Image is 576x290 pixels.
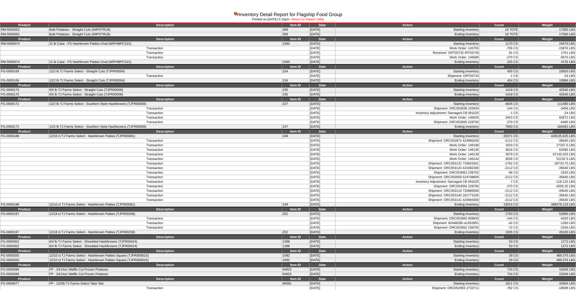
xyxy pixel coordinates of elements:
[0,32,49,37] td: RM-5000052
[479,129,519,134] td: Count
[335,230,479,235] td: Ending Inventory
[309,207,335,212] td: Date
[49,244,282,249] td: 6/4 lb TJ Farms Select - Shredded Hashbrowns (TJFR00424)
[309,46,335,51] td: [DATE]
[0,106,309,111] td: Transaction
[282,64,309,69] td: Item ID
[0,69,49,74] td: FG-0000169
[309,23,335,28] td: Date
[479,64,519,69] td: Count
[335,97,479,102] td: Action
[335,120,479,125] td: Shipment: ORC053056 228700
[49,102,282,106] td: 12/2 lb TJ Farms Select - Southern Style Hashbrowns (TJFR00008)
[282,42,309,46] td: 1560
[282,28,309,32] td: 309
[479,69,519,74] td: 455 CS
[282,97,309,102] td: Item ID
[282,37,309,42] td: Item ID
[49,42,282,46] td: 21 lb Case - FS Hashbrown Patties-Oval (WIPHBPCS21)
[49,64,282,69] td: Description
[0,207,49,212] td: Product
[309,28,335,32] td: [DATE]
[309,139,335,143] td: [DATE]
[0,92,49,97] td: FG-0000170
[335,60,479,65] td: Ending Inventory
[282,88,309,92] td: 235
[309,171,335,175] td: [DATE]
[282,69,309,74] td: 234
[309,83,335,88] td: Date
[335,198,479,202] td: Shipment: ORC053141 424694300
[309,111,335,116] td: [DATE]
[282,230,309,235] td: 252
[309,106,335,111] td: [DATE]
[479,226,519,230] td: -72 CS
[0,46,309,51] td: Transaction
[0,97,49,102] td: Product
[519,207,576,212] td: Weight
[0,28,49,32] td: RM-5000052
[0,230,49,235] td: FG-0000197
[0,198,309,202] td: Transaction
[519,60,576,65] td: 4725 LBS
[519,92,576,97] td: 42540 LBS
[335,106,479,111] td: Shipment: ORC053038 103934
[479,74,519,78] td: -1 CS
[519,166,576,171] td: -35640 LBS
[309,143,335,148] td: [DATE]
[335,116,479,120] td: Work Order: 146635
[519,202,576,207] td: 388378.125 LBS
[519,161,576,166] td: -29733.75 LBS
[335,37,479,42] td: Action
[479,134,519,139] td: 25371 CS
[0,175,309,180] td: Transaction
[309,42,335,46] td: [DATE]
[335,92,479,97] td: Ending Inventory
[519,175,576,180] td: -35640 LBS
[335,64,479,69] td: Action
[282,83,309,88] td: Item ID
[479,51,519,55] td: 81 CS
[309,166,335,171] td: [DATE]
[519,78,576,83] td: 10896 LBS
[479,125,519,129] td: 7683 CS
[519,226,576,230] td: -2160 LBS
[309,125,335,129] td: [DATE]
[49,37,282,42] td: Description
[479,152,519,157] td: 3979 CS
[479,60,519,65] td: 225 CS
[335,216,479,221] td: Shipment: ORC052865 908835
[309,69,335,74] td: [DATE]
[49,97,282,102] td: Description
[0,102,49,106] td: FG-0000172
[479,161,519,166] td: -1762 CS
[519,134,576,139] td: 428135.625 LBS
[335,28,479,32] td: Starting Inventory
[479,83,519,88] td: Count
[282,202,309,207] td: 249
[335,102,479,106] td: Starting Inventory
[335,55,479,60] td: Work Order: 146586
[479,166,519,171] td: -2112 CS
[519,32,576,37] td: 17300 LBS
[309,55,335,60] td: [DATE]
[479,244,519,249] td: 53 CS
[479,207,519,212] td: Count
[335,88,479,92] td: Starting Inventory
[335,78,479,83] td: Ending Inventory
[282,207,309,212] td: Item ID
[519,230,576,235] td: 45150 LBS
[479,235,519,240] td: Count
[479,37,519,42] td: Count
[519,97,576,102] td: Weight
[309,235,335,240] td: Date
[0,180,309,184] td: Transaction
[479,111,519,116] td: -1 CS
[479,28,519,32] td: 19 TOTE
[0,244,49,249] td: FG-0000302
[479,139,519,143] td: -2112 CS
[0,202,49,207] td: FG-0000188
[282,244,309,249] td: 1288
[519,139,576,143] td: -35640 LBS
[335,148,479,152] td: Work Order: 146135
